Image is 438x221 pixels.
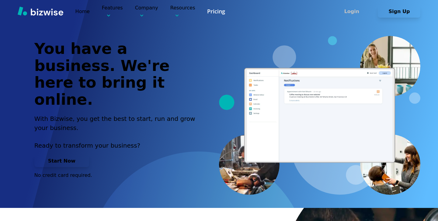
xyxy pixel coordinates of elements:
p: Ready to transform your business? [34,141,202,150]
p: Company [135,4,158,19]
p: No credit card required. [34,172,202,179]
a: Sign Up [378,9,420,14]
button: Sign Up [378,5,420,18]
button: Start Now [34,155,89,167]
p: Resources [170,4,195,19]
a: Home [75,9,90,14]
img: Bizwise Logo [18,6,63,16]
h2: With Bizwise, you get the best to start, run and grow your business. [34,114,202,132]
button: Login [330,5,373,18]
a: Login [330,9,378,14]
h1: You have a business. We're here to bring it online. [34,40,202,108]
a: Pricing [207,8,225,15]
p: Features [102,4,123,19]
a: Start Now [34,158,89,164]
